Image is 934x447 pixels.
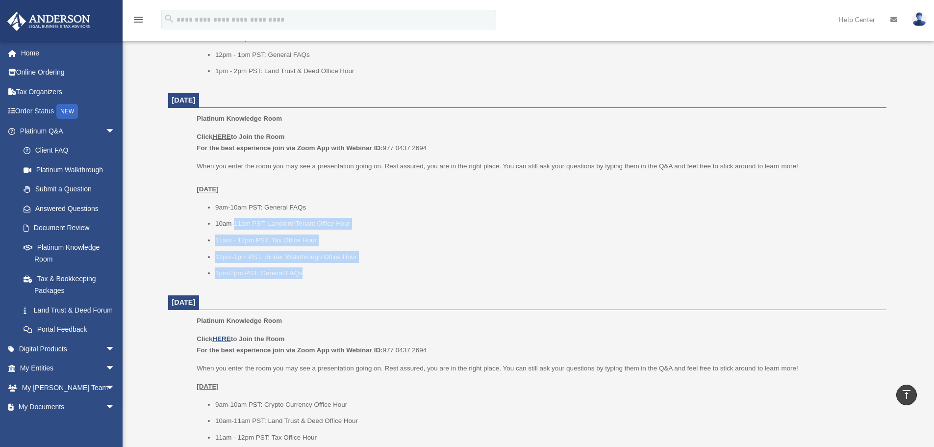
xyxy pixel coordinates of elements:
[14,180,130,199] a: Submit a Question
[7,82,130,102] a: Tax Organizers
[197,346,382,354] b: For the best experience join via Zoom App with Webinar ID:
[7,378,130,397] a: My [PERSON_NAME] Teamarrow_drop_down
[197,185,219,193] u: [DATE]
[4,12,93,31] img: Anderson Advisors Platinum Portal
[105,378,125,398] span: arrow_drop_down
[215,202,880,213] li: 9am-10am PST: General FAQs
[14,141,130,160] a: Client FAQ
[197,333,879,356] p: 977 0437 2694
[896,385,917,405] a: vertical_align_top
[197,115,282,122] span: Platinum Knowledge Room
[7,102,130,122] a: Order StatusNEW
[215,267,880,279] li: 1pm-2pm PST: General FAQs
[105,339,125,359] span: arrow_drop_down
[172,298,196,306] span: [DATE]
[215,399,880,411] li: 9am-10am PST: Crypto Currency Office Hour
[197,335,284,342] b: Click to Join the Room
[7,121,130,141] a: Platinum Q&Aarrow_drop_down
[215,65,880,77] li: 1pm - 2pm PST: Land Trust & Deed Office Hour
[212,133,230,140] u: HERE
[7,397,130,417] a: My Documentsarrow_drop_down
[197,160,879,195] p: When you enter the room you may see a presentation going on. Rest assured, you are in the right p...
[7,339,130,359] a: Digital Productsarrow_drop_down
[132,17,144,26] a: menu
[215,432,880,444] li: 11am - 12pm PST: Tax Office Hour
[7,359,130,378] a: My Entitiesarrow_drop_down
[14,199,130,218] a: Answered Questions
[14,300,130,320] a: Land Trust & Deed Forum
[197,131,879,154] p: 977 0437 2694
[197,144,382,152] b: For the best experience join via Zoom App with Webinar ID:
[14,269,130,300] a: Tax & Bookkeeping Packages
[172,96,196,104] span: [DATE]
[14,237,125,269] a: Platinum Knowledge Room
[901,389,912,400] i: vertical_align_top
[14,320,130,340] a: Portal Feedback
[197,383,219,390] u: [DATE]
[14,218,130,238] a: Document Review
[912,12,927,26] img: User Pic
[7,43,130,63] a: Home
[215,218,880,230] li: 10am-11am PST: Landlord/Tenant Office Hour
[7,63,130,82] a: Online Ordering
[164,13,175,24] i: search
[215,251,880,263] li: 12pm-1pm PST: Binder Walkthrough Office Hour
[105,397,125,418] span: arrow_drop_down
[215,415,880,427] li: 10am-11am PST: Land Trust & Deed Office Hour
[105,121,125,141] span: arrow_drop_down
[132,14,144,26] i: menu
[197,363,879,374] p: When you enter the room you may see a presentation going on. Rest assured, you are in the right p...
[212,335,230,342] a: HERE
[197,133,284,140] b: Click to Join the Room
[197,317,282,324] span: Platinum Knowledge Room
[105,359,125,379] span: arrow_drop_down
[215,235,880,246] li: 11am - 12pm PST: Tax Office Hour
[215,49,880,61] li: 12pm - 1pm PST: General FAQs
[14,160,130,180] a: Platinum Walkthrough
[56,104,78,119] div: NEW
